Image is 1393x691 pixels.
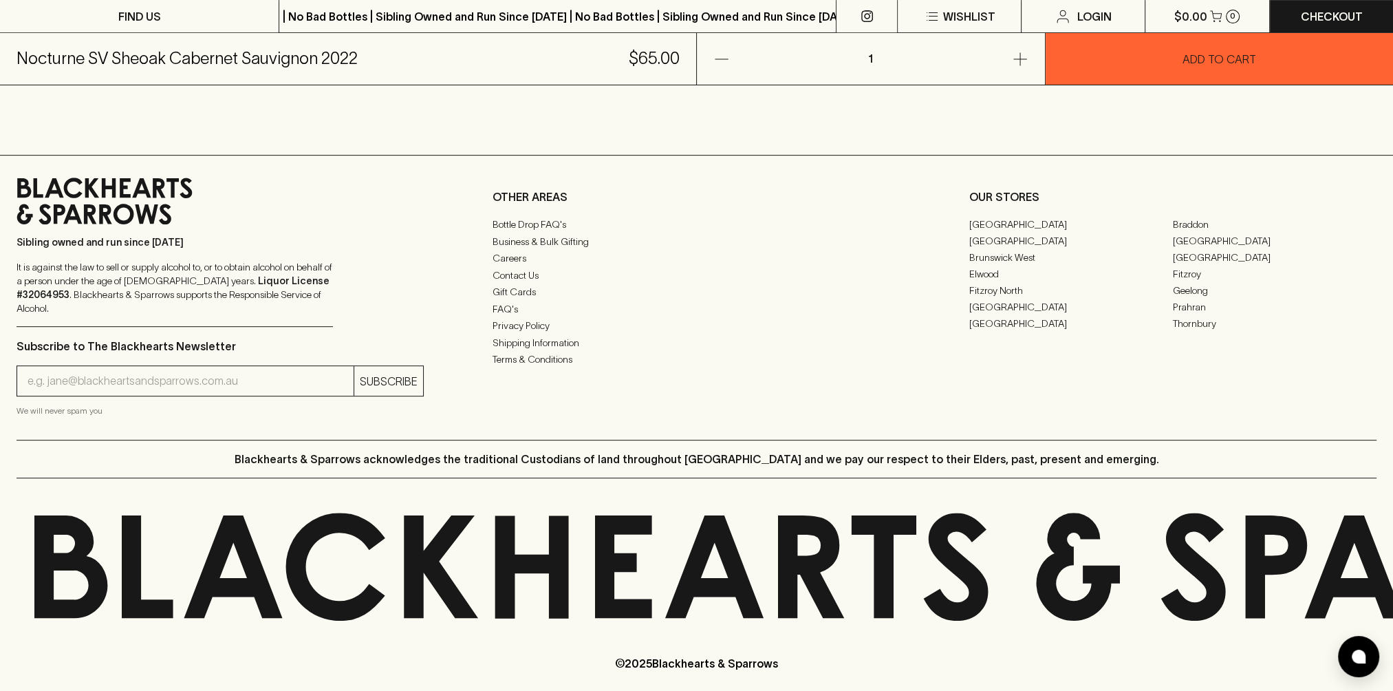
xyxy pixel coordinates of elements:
[969,282,1173,299] a: Fitzroy North
[493,352,900,368] a: Terms & Conditions
[1173,299,1376,315] a: Prahran
[28,370,354,392] input: e.g. jane@blackheartsandsparrows.com.au
[17,260,333,315] p: It is against the law to sell or supply alcohol to, or to obtain alcohol on behalf of a person un...
[1077,8,1111,25] p: Login
[493,301,900,317] a: FAQ's
[1173,216,1376,233] a: Braddon
[493,217,900,233] a: Bottle Drop FAQ's
[1183,51,1256,67] p: ADD TO CART
[969,299,1173,315] a: [GEOGRAPHIC_DATA]
[969,189,1376,205] p: OUR STORES
[969,249,1173,266] a: Brunswick West
[17,235,333,249] p: Sibling owned and run since [DATE]
[493,189,900,205] p: OTHER AREAS
[1173,315,1376,332] a: Thornbury
[969,266,1173,282] a: Elwood
[235,451,1159,467] p: Blackhearts & Sparrows acknowledges the traditional Custodians of land throughout [GEOGRAPHIC_DAT...
[493,233,900,250] a: Business & Bulk Gifting
[1300,8,1362,25] p: Checkout
[1174,8,1207,25] p: $0.00
[1173,266,1376,282] a: Fitzroy
[1173,249,1376,266] a: [GEOGRAPHIC_DATA]
[969,233,1173,249] a: [GEOGRAPHIC_DATA]
[354,366,423,396] button: SUBSCRIBE
[118,8,161,25] p: FIND US
[969,216,1173,233] a: [GEOGRAPHIC_DATA]
[1352,650,1365,663] img: bubble-icon
[1173,233,1376,249] a: [GEOGRAPHIC_DATA]
[1046,33,1393,85] button: ADD TO CART
[493,334,900,351] a: Shipping Information
[360,373,418,390] p: SUBSCRIBE
[493,284,900,301] a: Gift Cards
[493,318,900,334] a: Privacy Policy
[17,47,358,70] h5: Nocturne SV Sheoak Cabernet Sauvignon 2022
[969,315,1173,332] a: [GEOGRAPHIC_DATA]
[493,251,900,267] a: Careers
[1173,282,1376,299] a: Geelong
[629,47,680,70] h5: $65.00
[17,338,424,354] p: Subscribe to The Blackhearts Newsletter
[854,33,887,85] p: 1
[493,267,900,284] a: Contact Us
[1230,12,1235,20] p: 0
[17,404,424,418] p: We will never spam you
[943,8,995,25] p: Wishlist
